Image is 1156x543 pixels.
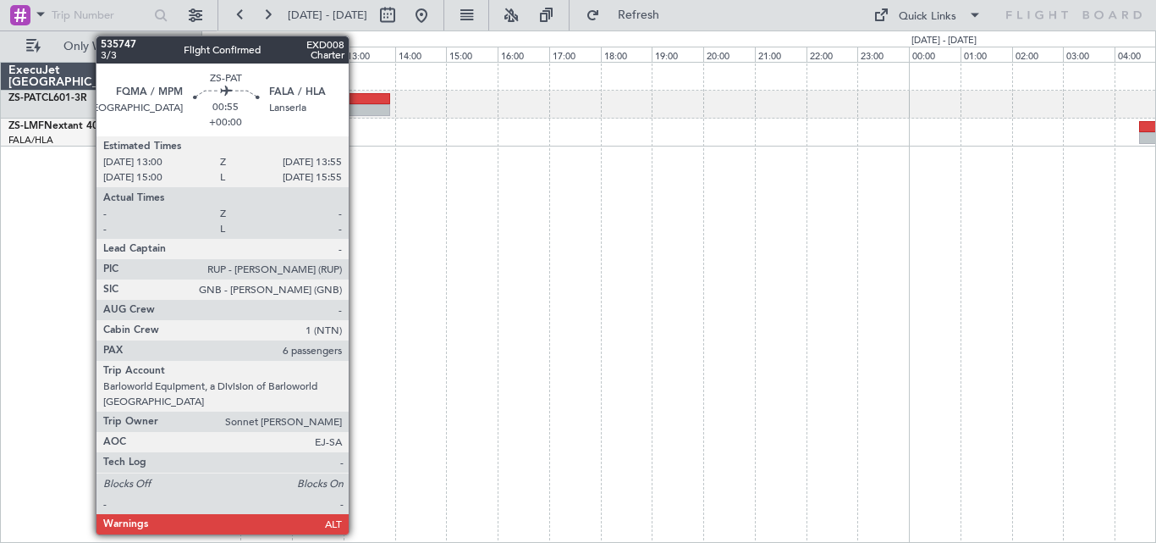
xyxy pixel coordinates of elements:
[857,47,909,62] div: 23:00
[909,47,961,62] div: 00:00
[288,8,367,23] span: [DATE] - [DATE]
[395,47,447,62] div: 14:00
[899,8,956,25] div: Quick Links
[1012,47,1064,62] div: 02:00
[8,121,119,131] a: ZS-LMFNextant 400XTi
[961,47,1012,62] div: 01:00
[911,34,977,48] div: [DATE] - [DATE]
[240,47,292,62] div: 11:00
[446,47,498,62] div: 15:00
[292,47,344,62] div: 12:00
[1063,47,1115,62] div: 03:00
[578,2,680,29] button: Refresh
[652,47,703,62] div: 19:00
[603,9,674,21] span: Refresh
[19,33,184,60] button: Only With Activity
[865,2,990,29] button: Quick Links
[44,41,179,53] span: Only With Activity
[8,121,44,131] span: ZS-LMF
[8,93,87,103] a: ZS-PATCL601-3R
[755,47,806,62] div: 21:00
[190,47,241,62] div: 10:00
[806,47,858,62] div: 22:00
[549,47,601,62] div: 17:00
[8,134,53,147] a: FALA/HLA
[498,47,549,62] div: 16:00
[205,34,270,48] div: [DATE] - [DATE]
[344,47,395,62] div: 13:00
[8,93,41,103] span: ZS-PAT
[52,3,149,28] input: Trip Number
[703,47,755,62] div: 20:00
[601,47,652,62] div: 18:00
